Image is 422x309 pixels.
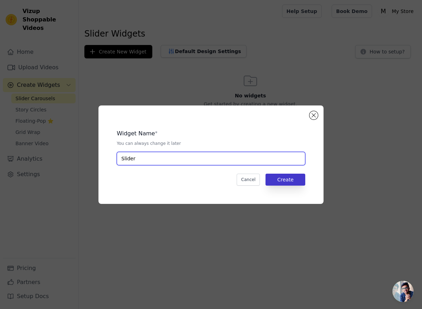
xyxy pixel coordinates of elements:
[117,141,305,146] p: You can always change it later
[266,174,305,186] button: Create
[309,111,318,120] button: Close modal
[237,174,260,186] button: Cancel
[117,129,155,138] legend: Widget Name
[392,281,414,302] div: Open chat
